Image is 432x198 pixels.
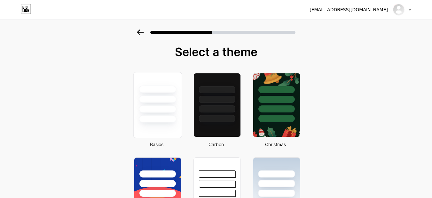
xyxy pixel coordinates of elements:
div: Select a theme [131,45,301,58]
div: Basics [132,141,181,148]
div: Christmas [251,141,300,148]
div: [EMAIL_ADDRESS][DOMAIN_NAME] [310,6,388,13]
img: ianaierp [393,4,405,16]
div: Carbon [192,141,241,148]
